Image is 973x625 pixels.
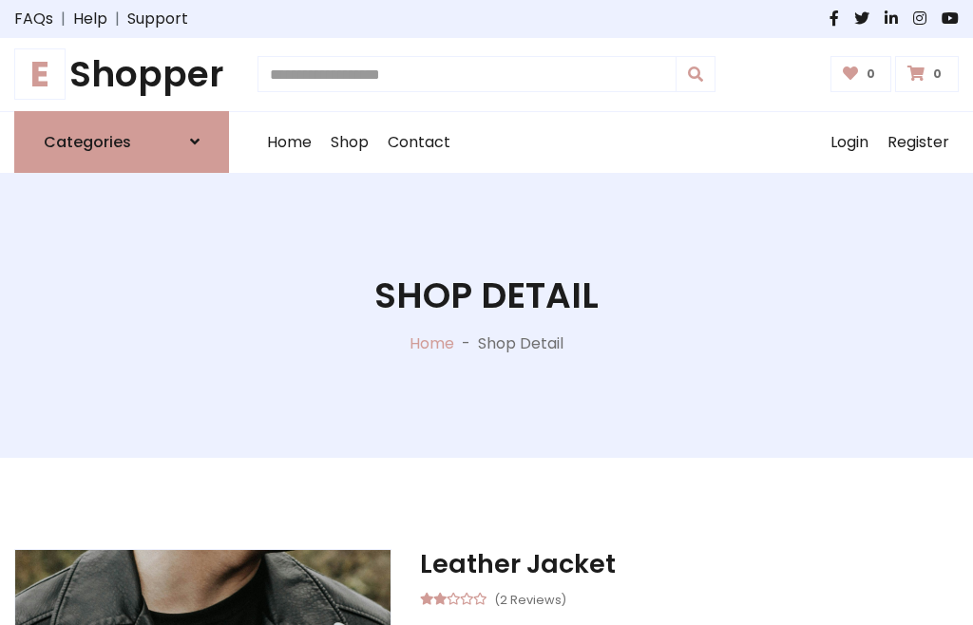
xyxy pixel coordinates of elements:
[420,549,959,579] h3: Leather Jacket
[127,8,188,30] a: Support
[14,8,53,30] a: FAQs
[494,587,566,610] small: (2 Reviews)
[374,275,599,317] h1: Shop Detail
[895,56,959,92] a: 0
[928,66,946,83] span: 0
[258,112,321,173] a: Home
[862,66,880,83] span: 0
[410,332,454,354] a: Home
[321,112,378,173] a: Shop
[378,112,460,173] a: Contact
[14,53,229,96] a: EShopper
[454,332,478,355] p: -
[878,112,959,173] a: Register
[107,8,127,30] span: |
[830,56,892,92] a: 0
[14,48,66,100] span: E
[478,332,563,355] p: Shop Detail
[821,112,878,173] a: Login
[53,8,73,30] span: |
[14,53,229,96] h1: Shopper
[44,133,131,151] h6: Categories
[14,111,229,173] a: Categories
[73,8,107,30] a: Help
